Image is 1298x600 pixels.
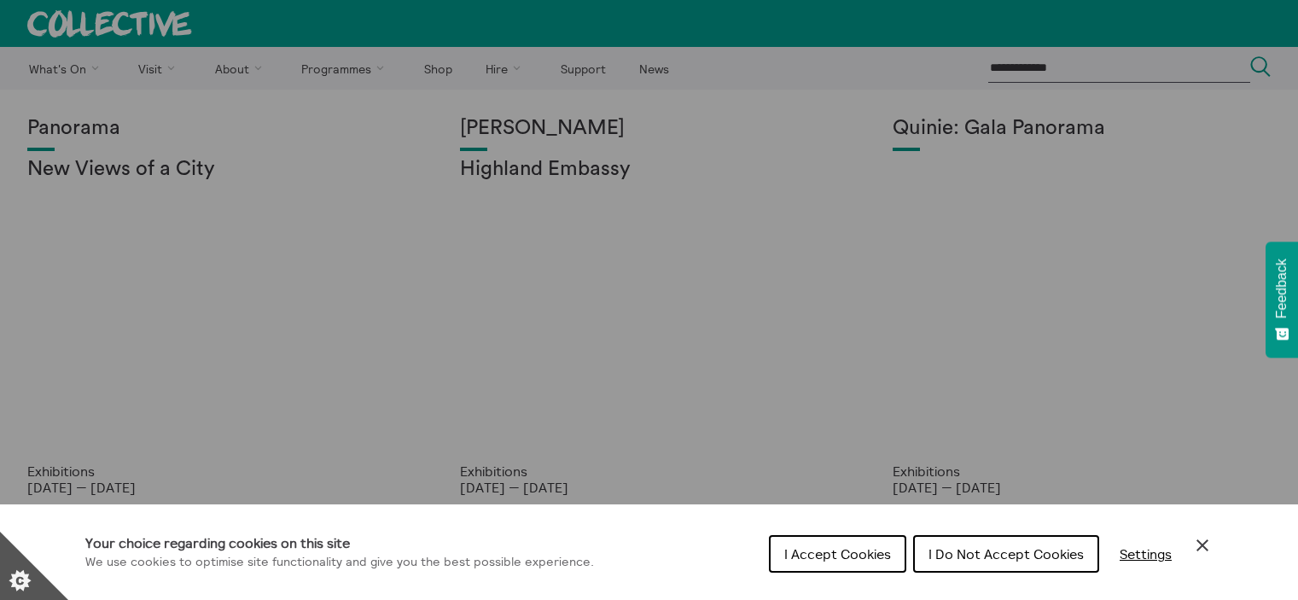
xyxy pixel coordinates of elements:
button: Settings [1106,537,1185,571]
span: I Do Not Accept Cookies [928,545,1084,562]
button: Close Cookie Control [1192,535,1213,556]
span: Settings [1120,545,1172,562]
button: I Accept Cookies [769,535,906,573]
button: Feedback - Show survey [1266,242,1298,358]
button: I Do Not Accept Cookies [913,535,1099,573]
h1: Your choice regarding cookies on this site [85,533,594,553]
span: Feedback [1274,259,1289,318]
p: We use cookies to optimise site functionality and give you the best possible experience. [85,553,594,572]
span: I Accept Cookies [784,545,891,562]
